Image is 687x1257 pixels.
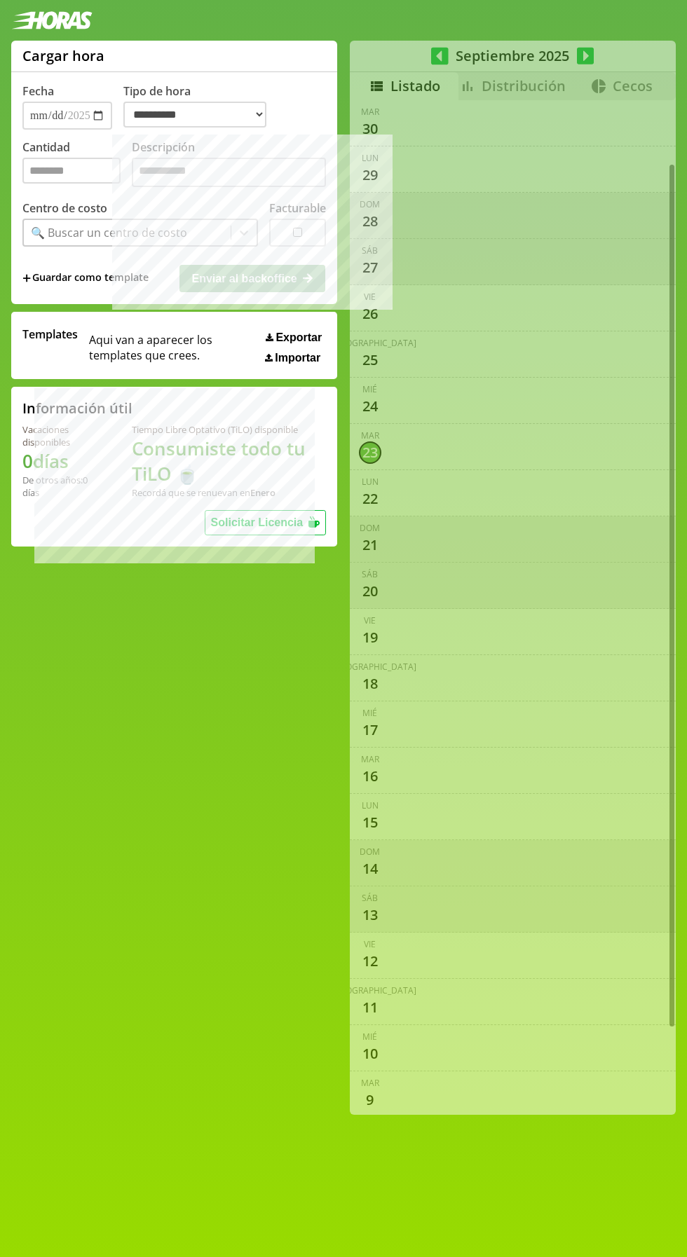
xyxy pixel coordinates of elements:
[22,327,78,342] span: Templates
[261,331,326,345] button: Exportar
[132,139,326,191] label: Descripción
[250,486,276,499] b: Enero
[132,158,326,187] textarea: Descripción
[123,102,266,128] select: Tipo de hora
[22,448,98,474] h1: 0 días
[22,423,98,448] div: Vacaciones disponibles
[276,331,322,344] span: Exportar
[22,83,54,99] label: Fecha
[123,83,278,130] label: Tipo de hora
[269,200,326,216] label: Facturable
[132,423,326,436] div: Tiempo Libre Optativo (TiLO) disponible
[22,200,107,216] label: Centro de costo
[89,327,256,364] span: Aqui van a aparecer los templates que crees.
[132,486,326,499] div: Recordá que se renuevan en
[22,270,31,286] span: +
[205,510,327,535] button: Solicitar Licencia
[132,436,326,486] h1: Consumiste todo tu TiLO 🍵
[22,139,132,191] label: Cantidad
[11,11,93,29] img: logotipo
[22,399,132,418] h2: Información útil
[22,270,149,286] span: +Guardar como template
[22,46,104,65] h1: Cargar hora
[211,516,304,528] span: Solicitar Licencia
[31,225,187,240] div: 🔍 Buscar un centro de costo
[275,352,320,364] span: Importar
[22,158,121,184] input: Cantidad
[22,474,98,499] div: De otros años: 0 días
